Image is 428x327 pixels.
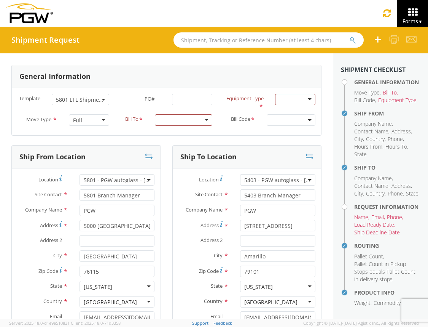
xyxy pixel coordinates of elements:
span: Country [366,190,385,197]
span: Pallet Count [354,253,383,260]
li: , [354,89,381,96]
span: Name [354,213,368,221]
li: , [383,89,398,96]
span: City [354,190,363,197]
input: Shipment, Tracking or Reference Number (at least 4 chars) [173,32,364,48]
span: Address [391,182,411,189]
span: Email [210,313,223,320]
span: State [50,282,62,289]
span: Company Name [25,206,62,213]
span: City [214,252,223,259]
span: Address [40,222,58,229]
span: 5801 - PGW autoglass - Fort Worth Hub [84,176,151,184]
span: Company Name [354,175,392,182]
span: Move Type [354,89,380,96]
span: Address 2 [40,237,62,244]
span: Hours From [354,143,382,150]
li: , [391,128,412,135]
li: , [366,190,386,197]
span: 5403 - PGW autoglass - Amarillo [244,176,311,184]
h4: General Information [354,79,420,85]
li: , [354,221,395,229]
li: , [354,253,384,260]
div: [US_STATE] [244,283,273,291]
li: , [354,96,376,104]
li: , [371,213,385,221]
span: Zip Code [199,268,219,274]
span: Address [391,128,411,135]
div: [GEOGRAPHIC_DATA] [244,298,298,306]
h3: Ship To Location [180,153,237,161]
span: Country [204,298,223,305]
span: Bill Code [231,115,250,124]
span: Bill Code [354,96,375,104]
span: Equipment Type [226,95,264,102]
li: , [387,213,403,221]
span: Forms [403,18,423,25]
h4: Ship From [354,111,420,116]
li: , [354,120,393,128]
span: Client: 2025.18.0-71d3358 [71,320,121,326]
span: Address [200,222,219,229]
span: Company Name [186,206,223,213]
h4: Routing [354,243,420,248]
div: [GEOGRAPHIC_DATA] [84,298,137,306]
span: Location [199,176,219,183]
span: 5801 LTL Shipments [56,96,105,103]
span: PO# [145,95,154,102]
h3: General Information [19,73,91,80]
span: Move Type [26,116,51,123]
span: Hours To [385,143,407,150]
span: Template [19,95,40,102]
li: , [354,128,390,135]
span: 5801 - PGW autoglass - Fort Worth Hub [80,174,155,186]
span: Country [366,135,385,143]
span: Email [371,213,384,221]
span: Phone [388,135,403,143]
strong: Shipment Checklist [341,66,406,74]
h4: Ship To [354,165,420,170]
img: pgw-form-logo-1aaa8060b1cc70fad034.png [6,3,53,23]
span: Phone [388,190,403,197]
span: State [211,282,223,289]
li: , [366,135,386,143]
li: , [354,182,390,190]
span: Site Contact [195,191,223,198]
span: ▼ [418,18,423,25]
span: Ship Deadline Date [354,229,400,236]
li: , [388,190,404,197]
h4: Product Info [354,290,420,295]
span: Server: 2025.18.0-d1e9a510831 [9,320,70,326]
li: , [354,175,393,182]
div: Full [73,117,82,124]
span: Pallet Count in Pickup Stops equals Pallet Count in delivery stops [354,260,415,283]
span: 5801 LTL Shipments [52,94,109,105]
span: City [53,252,62,259]
li: , [354,135,364,143]
span: Site Contact [35,191,62,198]
h4: Request Information [354,204,420,210]
span: 5403 - PGW autoglass - Amarillo [240,174,315,186]
span: Company Name [354,120,392,127]
span: Location [38,176,58,183]
li: , [385,143,408,151]
span: Commodity [374,299,401,306]
span: Load Ready Date [354,221,394,228]
span: Contact Name [354,182,388,189]
span: Country [43,298,62,305]
span: Zip Code [38,268,58,274]
li: , [354,143,383,151]
span: Address 2 [200,237,223,244]
li: , [354,190,364,197]
div: [US_STATE] [84,283,112,291]
a: Feedback [213,320,232,326]
span: Equipment Type [378,96,417,104]
span: Contact Name [354,128,388,135]
span: Email [50,313,62,320]
span: Copyright © [DATE]-[DATE] Agistix Inc., All Rights Reserved [303,320,419,326]
span: Weight [354,299,371,306]
span: Phone [387,213,402,221]
li: , [354,213,369,221]
h4: Shipment Request [11,36,80,44]
span: Bill To [125,115,138,124]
